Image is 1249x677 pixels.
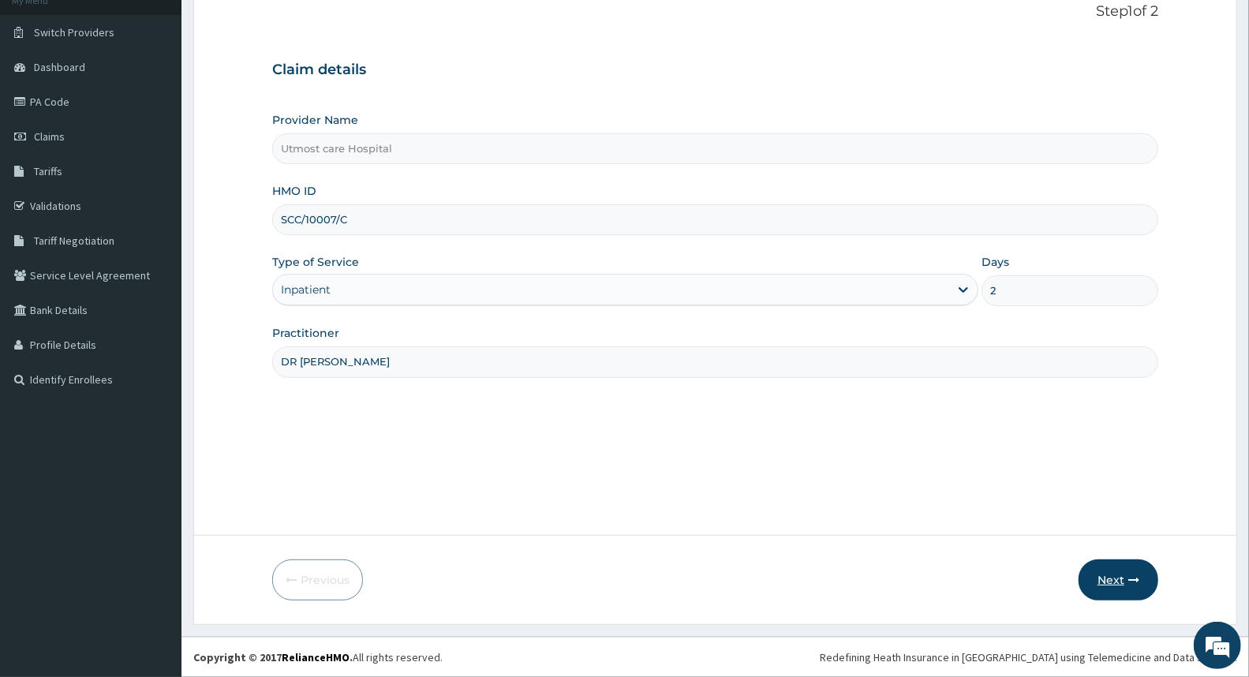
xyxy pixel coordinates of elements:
[29,79,64,118] img: d_794563401_company_1708531726252_794563401
[272,346,1158,377] input: Enter Name
[1079,559,1158,600] button: Next
[34,60,85,74] span: Dashboard
[272,254,359,270] label: Type of Service
[272,204,1158,235] input: Enter HMO ID
[272,183,316,199] label: HMO ID
[272,112,358,128] label: Provider Name
[272,62,1158,79] h3: Claim details
[34,164,62,178] span: Tariffs
[181,637,1249,677] footer: All rights reserved.
[272,559,363,600] button: Previous
[82,88,265,109] div: Chat with us now
[281,282,331,297] div: Inpatient
[820,649,1237,665] div: Redefining Heath Insurance in [GEOGRAPHIC_DATA] using Telemedicine and Data Science!
[272,325,339,341] label: Practitioner
[272,3,1158,21] p: Step 1 of 2
[259,8,297,46] div: Minimize live chat window
[282,650,350,664] a: RelianceHMO
[982,254,1009,270] label: Days
[34,234,114,248] span: Tariff Negotiation
[8,431,301,486] textarea: Type your message and hit 'Enter'
[92,199,218,358] span: We're online!
[34,129,65,144] span: Claims
[193,650,353,664] strong: Copyright © 2017 .
[34,25,114,39] span: Switch Providers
